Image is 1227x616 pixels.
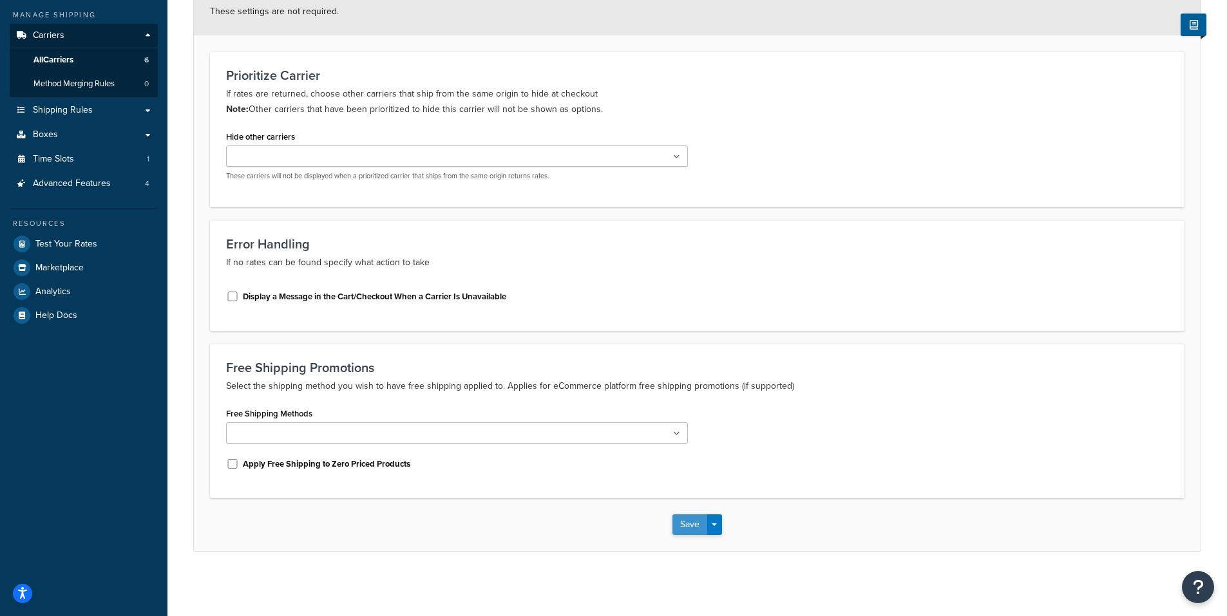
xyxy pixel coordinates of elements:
[210,5,339,18] span: These settings are not required.
[226,86,1168,117] p: If rates are returned, choose other carriers that ship from the same origin to hide at checkout O...
[147,154,149,165] span: 1
[10,72,158,96] a: Method Merging Rules0
[10,232,158,256] a: Test Your Rates
[226,132,295,142] label: Hide other carriers
[10,304,158,327] a: Help Docs
[35,239,97,250] span: Test Your Rates
[243,291,506,303] label: Display a Message in the Cart/Checkout When a Carrier Is Unavailable
[10,24,158,97] li: Carriers
[33,105,93,116] span: Shipping Rules
[145,178,149,189] span: 4
[35,286,71,297] span: Analytics
[10,147,158,171] li: Time Slots
[33,154,74,165] span: Time Slots
[226,409,312,418] label: Free Shipping Methods
[226,255,1168,270] p: If no rates can be found specify what action to take
[672,514,707,535] button: Save
[226,237,1168,251] h3: Error Handling
[10,147,158,171] a: Time Slots1
[10,172,158,196] li: Advanced Features
[10,98,158,122] a: Shipping Rules
[144,79,149,89] span: 0
[10,48,158,72] a: AllCarriers6
[10,72,158,96] li: Method Merging Rules
[10,218,158,229] div: Resources
[1182,571,1214,603] button: Open Resource Center
[33,129,58,140] span: Boxes
[226,360,1168,375] h3: Free Shipping Promotions
[33,55,73,66] span: All Carriers
[33,30,64,41] span: Carriers
[144,55,149,66] span: 6
[33,178,111,189] span: Advanced Features
[10,10,158,21] div: Manage Shipping
[1181,14,1206,36] button: Show Help Docs
[35,310,77,321] span: Help Docs
[226,68,1168,82] h3: Prioritize Carrier
[10,280,158,303] a: Analytics
[243,458,410,470] label: Apply Free Shipping to Zero Priced Products
[226,171,688,181] p: These carriers will not be displayed when a prioritized carrier that ships from the same origin r...
[33,79,115,89] span: Method Merging Rules
[10,256,158,279] a: Marketplace
[226,378,1168,394] p: Select the shipping method you wish to have free shipping applied to. Applies for eCommerce platf...
[10,172,158,196] a: Advanced Features4
[35,263,84,274] span: Marketplace
[10,123,158,147] a: Boxes
[10,24,158,48] a: Carriers
[226,102,249,116] b: Note:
